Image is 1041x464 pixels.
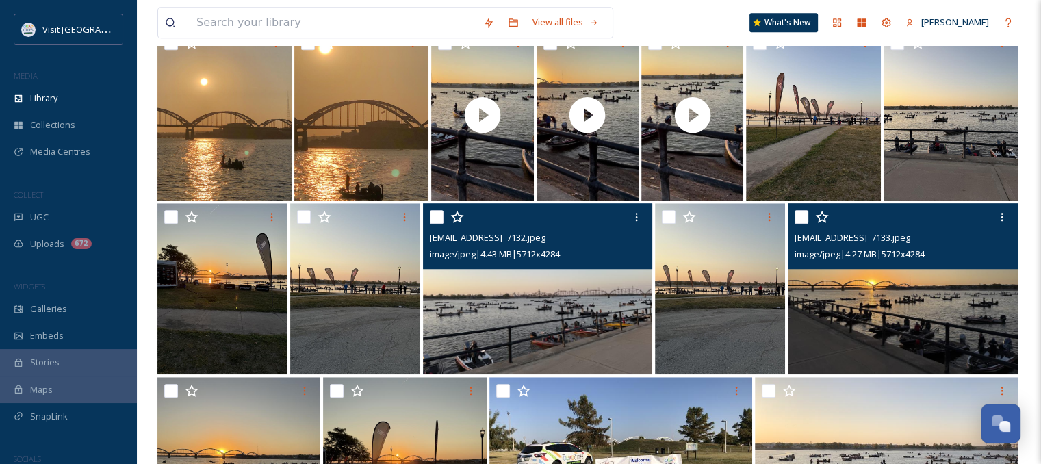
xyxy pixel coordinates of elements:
[30,302,67,315] span: Galleries
[884,29,1018,201] img: ext_1728654275.650865_Cdarin@visitquadcities.com-IMG_7131.jpeg
[749,13,818,32] a: What's New
[30,410,68,423] span: SnapLink
[641,29,743,201] img: thumbnail
[30,237,64,250] span: Uploads
[30,92,57,105] span: Library
[430,231,545,244] span: [EMAIL_ADDRESS]_7132.jpeg
[294,29,428,201] img: ext_1728654449.316635_jvandyke@visitquadcities.com-IMG_9098.jpeg
[14,70,38,81] span: MEDIA
[30,329,64,342] span: Embeds
[30,211,49,224] span: UGC
[30,356,60,369] span: Stories
[921,16,989,28] span: [PERSON_NAME]
[157,29,292,201] img: ext_1728654449.777099_jvandyke@visitquadcities.com-IMG_9097.jpeg
[746,29,880,201] img: ext_1728654276.502034_Cdarin@visitquadcities.com-IMG_7143.jpeg
[899,9,996,36] a: [PERSON_NAME]
[431,29,533,201] img: thumbnail
[71,238,92,249] div: 672
[190,8,476,38] input: Search your library
[526,9,606,36] a: View all files
[14,454,41,464] span: SOCIALS
[30,383,53,396] span: Maps
[423,203,653,374] img: ext_1728654275.511146_Cdarin@visitquadcities.com-IMG_7132.jpeg
[981,404,1020,443] button: Open Chat
[537,29,639,201] img: thumbnail
[42,23,149,36] span: Visit [GEOGRAPHIC_DATA]
[655,203,785,374] img: ext_1728654274.985133_Cdarin@visitquadcities.com-IMG_7141.jpeg
[30,145,90,158] span: Media Centres
[795,231,910,244] span: [EMAIL_ADDRESS]_7133.jpeg
[788,203,1018,374] img: ext_1728654274.974843_Cdarin@visitquadcities.com-IMG_7133.jpeg
[795,248,925,260] span: image/jpeg | 4.27 MB | 5712 x 4284
[290,203,420,374] img: ext_1728654275.51907_Cdarin@visitquadcities.com-IMG_7142.jpeg
[14,281,45,292] span: WIDGETS
[157,203,287,374] img: ext_1728654275.650532_Cdarin@visitquadcities.com-IMG_7144.jpeg
[430,248,560,260] span: image/jpeg | 4.43 MB | 5712 x 4284
[30,118,75,131] span: Collections
[22,23,36,36] img: QCCVB_VISIT_vert_logo_4c_tagline_122019.svg
[14,190,43,200] span: COLLECT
